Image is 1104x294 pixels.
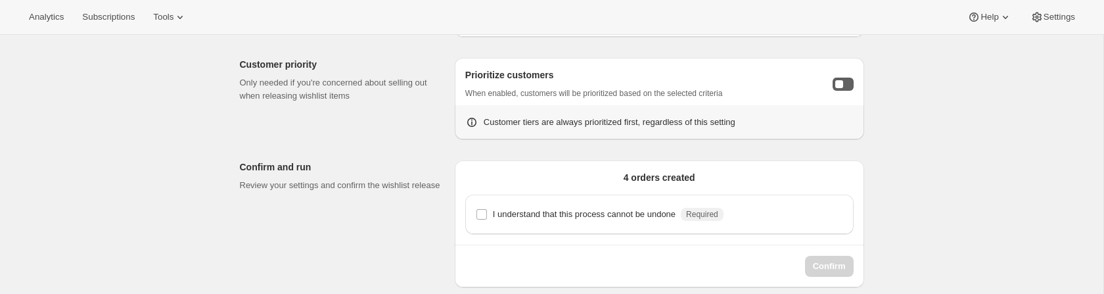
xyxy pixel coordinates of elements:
[21,8,72,26] button: Analytics
[484,116,735,129] p: Customer tiers are always prioritized first, regardless of this setting
[153,12,173,22] span: Tools
[240,76,444,103] p: Only needed if you're concerned about selling out when releasing wishlist items
[959,8,1019,26] button: Help
[145,8,195,26] button: Tools
[240,160,444,174] p: Confirm and run
[493,208,676,221] p: I understand that this process cannot be undone
[240,179,444,192] p: Review your settings and confirm the wishlist release
[82,12,135,22] span: Subscriptions
[240,58,444,71] p: Customer priority
[686,209,718,220] span: Required
[465,89,723,98] span: When enabled, customers will be prioritized based on the selected criteria
[833,78,854,91] button: Toggle customer prioritization
[1023,8,1083,26] button: Settings
[465,68,723,82] span: Prioritize customers
[624,171,695,184] h3: 4 orders created
[29,12,64,22] span: Analytics
[74,8,143,26] button: Subscriptions
[1044,12,1075,22] span: Settings
[980,12,998,22] span: Help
